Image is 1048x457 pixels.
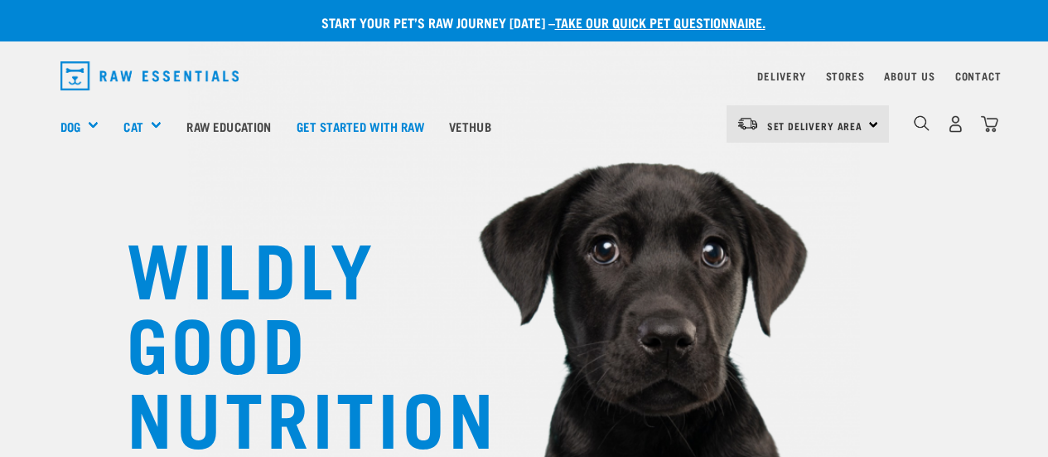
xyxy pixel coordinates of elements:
a: Stores [826,73,865,79]
img: Raw Essentials Logo [60,61,239,90]
img: van-moving.png [736,116,759,131]
a: Cat [123,117,142,136]
h1: WILDLY GOOD NUTRITION [127,228,458,452]
a: Get started with Raw [284,93,437,159]
a: take our quick pet questionnaire. [555,18,765,26]
a: Raw Education [174,93,283,159]
nav: dropdown navigation [47,55,1002,97]
img: home-icon@2x.png [981,115,998,133]
a: Contact [955,73,1002,79]
a: Delivery [757,73,805,79]
img: user.png [947,115,964,133]
a: About Us [884,73,935,79]
span: Set Delivery Area [767,123,863,129]
a: Vethub [437,93,504,159]
img: home-icon-1@2x.png [914,115,930,131]
a: Dog [60,117,80,136]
